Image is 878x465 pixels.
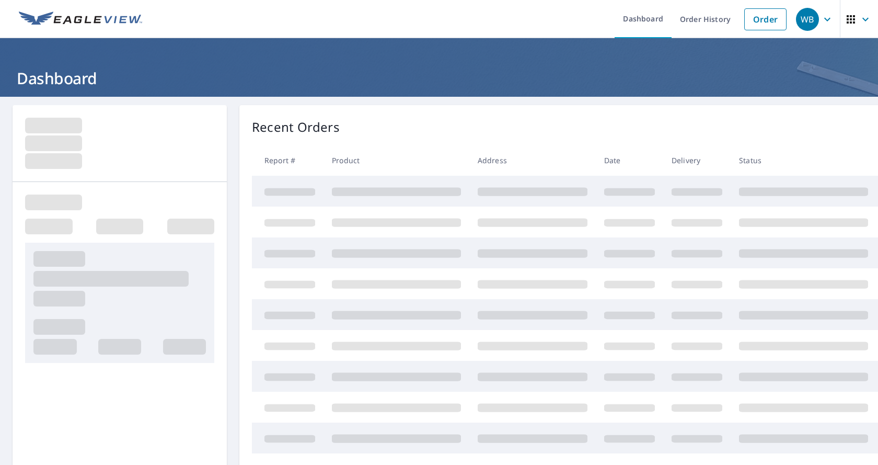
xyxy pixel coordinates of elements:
th: Address [469,145,596,176]
div: WB [796,8,819,31]
h1: Dashboard [13,67,865,89]
th: Report # [252,145,324,176]
th: Product [324,145,469,176]
th: Date [596,145,663,176]
th: Delivery [663,145,731,176]
p: Recent Orders [252,118,340,137]
img: EV Logo [19,12,142,27]
th: Status [731,145,876,176]
a: Order [744,8,787,30]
